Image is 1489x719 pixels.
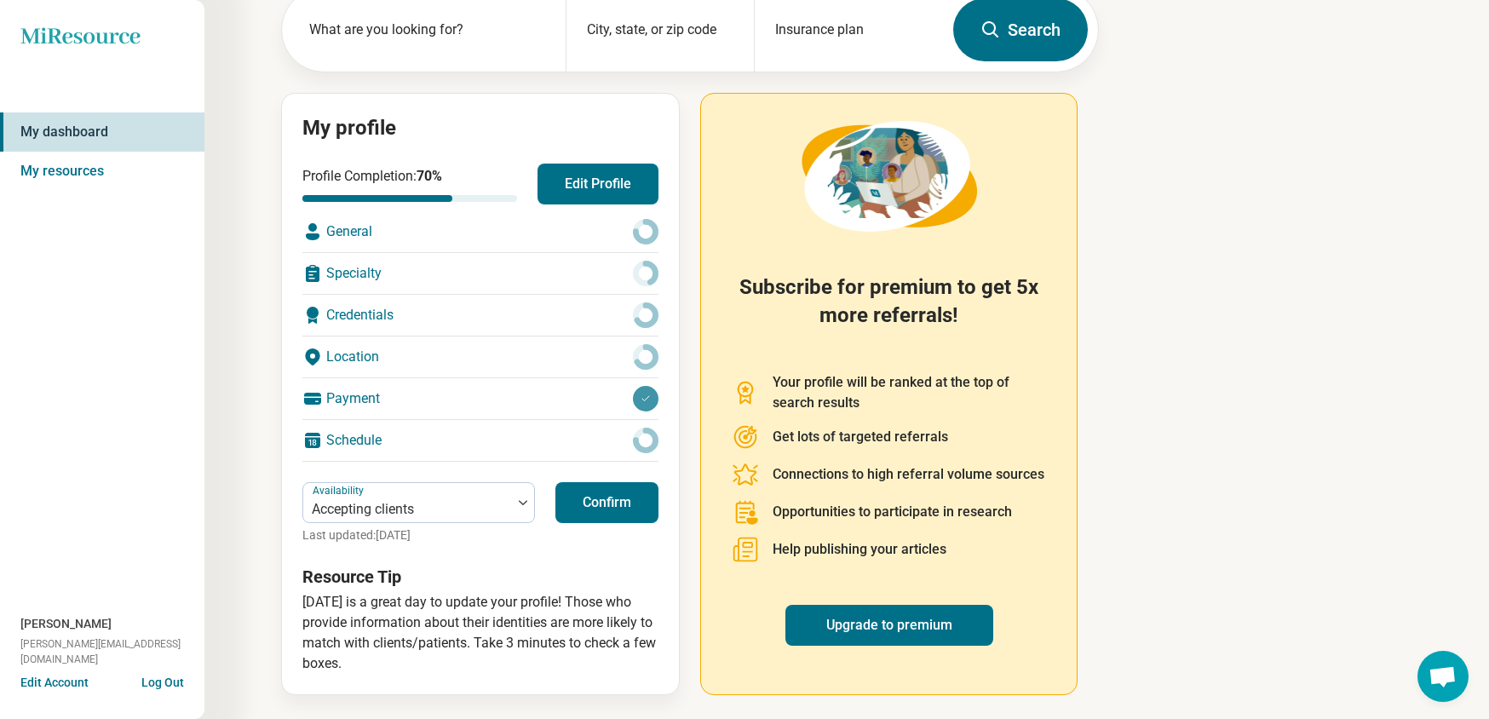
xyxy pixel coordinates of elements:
[302,295,658,336] div: Credentials
[302,114,658,143] h2: My profile
[309,20,545,40] label: What are you looking for?
[302,526,535,544] p: Last updated: [DATE]
[20,615,112,633] span: [PERSON_NAME]
[302,565,658,589] h3: Resource Tip
[302,253,658,294] div: Specialty
[302,336,658,377] div: Location
[732,273,1046,352] h2: Subscribe for premium to get 5x more referrals!
[773,502,1012,522] p: Opportunities to participate in research
[313,485,367,497] label: Availability
[302,592,658,674] p: [DATE] is a great day to update your profile! Those who provide information about their identitie...
[302,211,658,252] div: General
[773,427,948,447] p: Get lots of targeted referrals
[302,420,658,461] div: Schedule
[20,674,89,692] button: Edit Account
[538,164,658,204] button: Edit Profile
[1417,651,1469,702] a: Open chat
[20,636,204,667] span: [PERSON_NAME][EMAIL_ADDRESS][DOMAIN_NAME]
[141,674,184,687] button: Log Out
[302,378,658,419] div: Payment
[555,482,658,523] button: Confirm
[302,166,517,202] div: Profile Completion:
[773,372,1046,413] p: Your profile will be ranked at the top of search results
[773,539,946,560] p: Help publishing your articles
[773,464,1044,485] p: Connections to high referral volume sources
[417,168,442,184] span: 70 %
[785,605,993,646] a: Upgrade to premium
